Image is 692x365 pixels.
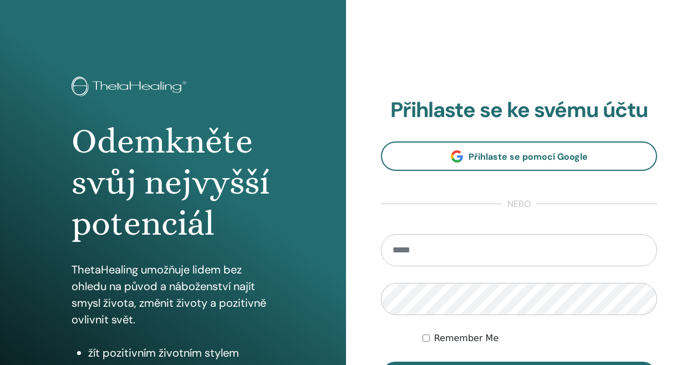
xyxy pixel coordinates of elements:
[381,98,657,123] h2: Přihlaste se ke svému účtu
[469,151,588,163] span: Přihlaste se pomocí Google
[72,121,274,245] h1: Odemkněte svůj nejvyšší potenciál
[502,197,536,211] span: nebo
[72,261,274,328] p: ThetaHealing umožňuje lidem bez ohledu na původ a náboženství najít smysl života, změnit životy a...
[88,344,274,361] li: žít pozitivním životním stylem
[434,332,499,345] label: Remember Me
[423,332,657,345] div: Keep me authenticated indefinitely or until I manually logout
[381,141,657,171] a: Přihlaste se pomocí Google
